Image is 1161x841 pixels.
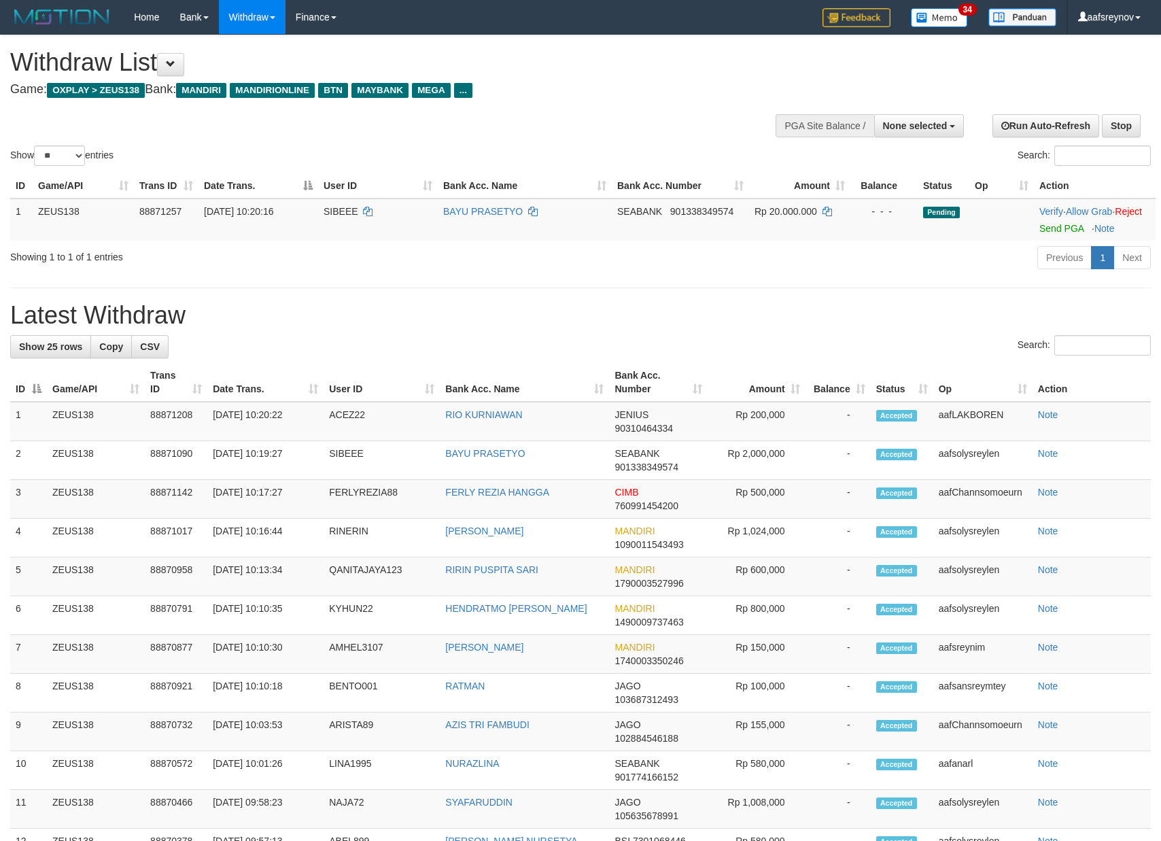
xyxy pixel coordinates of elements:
span: OXPLAY > ZEUS138 [47,83,145,98]
span: MEGA [412,83,451,98]
span: Accepted [876,642,917,654]
div: Showing 1 to 1 of 1 entries [10,245,474,264]
th: ID: activate to sort column descending [10,363,47,402]
th: Amount: activate to sort column ascending [708,363,805,402]
h1: Withdraw List [10,49,761,76]
a: Copy [90,335,132,358]
img: panduan.png [988,8,1056,27]
td: ZEUS138 [47,480,145,519]
div: - - - [856,205,912,218]
td: ZEUS138 [47,713,145,751]
a: Note [1038,642,1058,653]
td: 10 [10,751,47,790]
th: Game/API: activate to sort column ascending [33,173,134,199]
span: Accepted [876,797,917,809]
span: Copy 1740003350246 to clipboard [614,655,683,666]
span: Show 25 rows [19,341,82,352]
td: Rp 800,000 [708,596,805,635]
a: Note [1038,409,1058,420]
a: CSV [131,335,169,358]
td: ZEUS138 [47,402,145,441]
div: PGA Site Balance / [776,114,873,137]
td: Rp 1,024,000 [708,519,805,557]
span: Copy 1090011543493 to clipboard [614,539,683,550]
td: - [805,402,871,441]
span: JAGO [614,797,640,808]
a: Note [1038,448,1058,459]
td: aafanarl [933,751,1033,790]
td: 4 [10,519,47,557]
h1: Latest Withdraw [10,302,1151,329]
th: ID [10,173,33,199]
td: 3 [10,480,47,519]
td: 88870877 [145,635,207,674]
td: Rp 600,000 [708,557,805,596]
span: · [1066,206,1115,217]
span: MANDIRI [614,642,655,653]
span: MANDIRI [176,83,226,98]
span: Copy 1790003527996 to clipboard [614,578,683,589]
th: Op: activate to sort column ascending [969,173,1034,199]
select: Showentries [34,145,85,166]
span: Copy [99,341,123,352]
td: aafsolysreylen [933,790,1033,829]
th: Date Trans.: activate to sort column descending [198,173,318,199]
td: BENTO001 [324,674,440,713]
td: 2 [10,441,47,480]
span: Accepted [876,720,917,732]
td: ARISTA89 [324,713,440,751]
td: [DATE] 10:01:26 [207,751,324,790]
a: Send PGA [1039,223,1084,234]
td: - [805,480,871,519]
span: 88871257 [139,206,181,217]
td: Rp 200,000 [708,402,805,441]
span: Accepted [876,487,917,499]
td: ZEUS138 [47,635,145,674]
td: · · [1034,199,1156,241]
a: Note [1038,603,1058,614]
a: Run Auto-Refresh [992,114,1099,137]
td: NAJA72 [324,790,440,829]
span: MANDIRI [614,564,655,575]
a: Note [1094,223,1115,234]
span: Accepted [876,681,917,693]
span: Accepted [876,565,917,577]
td: SIBEEE [324,441,440,480]
td: 88871208 [145,402,207,441]
td: 1 [10,402,47,441]
span: MANDIRIONLINE [230,83,315,98]
span: Accepted [876,759,917,770]
td: 88871017 [145,519,207,557]
a: Note [1038,758,1058,769]
span: Copy 103687312493 to clipboard [614,694,678,705]
span: Copy 901338349574 to clipboard [670,206,733,217]
input: Search: [1054,335,1151,356]
a: 1 [1091,246,1114,269]
span: Copy 901338349574 to clipboard [614,462,678,473]
td: 88870791 [145,596,207,635]
a: Note [1038,564,1058,575]
td: ACEZ22 [324,402,440,441]
td: - [805,790,871,829]
td: aafsolysreylen [933,596,1033,635]
td: ZEUS138 [47,674,145,713]
a: Note [1038,681,1058,691]
a: Allow Grab [1066,206,1112,217]
td: ZEUS138 [47,790,145,829]
td: 88871090 [145,441,207,480]
a: HENDRATMO [PERSON_NAME] [445,603,587,614]
a: Note [1038,797,1058,808]
th: User ID: activate to sort column ascending [324,363,440,402]
td: - [805,441,871,480]
td: - [805,519,871,557]
label: Search: [1018,145,1151,166]
a: Verify [1039,206,1063,217]
a: RATMAN [445,681,485,691]
td: Rp 2,000,000 [708,441,805,480]
span: MANDIRI [614,603,655,614]
th: Bank Acc. Name: activate to sort column ascending [438,173,612,199]
td: [DATE] 10:10:35 [207,596,324,635]
td: Rp 150,000 [708,635,805,674]
span: SIBEEE [324,206,358,217]
td: [DATE] 10:13:34 [207,557,324,596]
